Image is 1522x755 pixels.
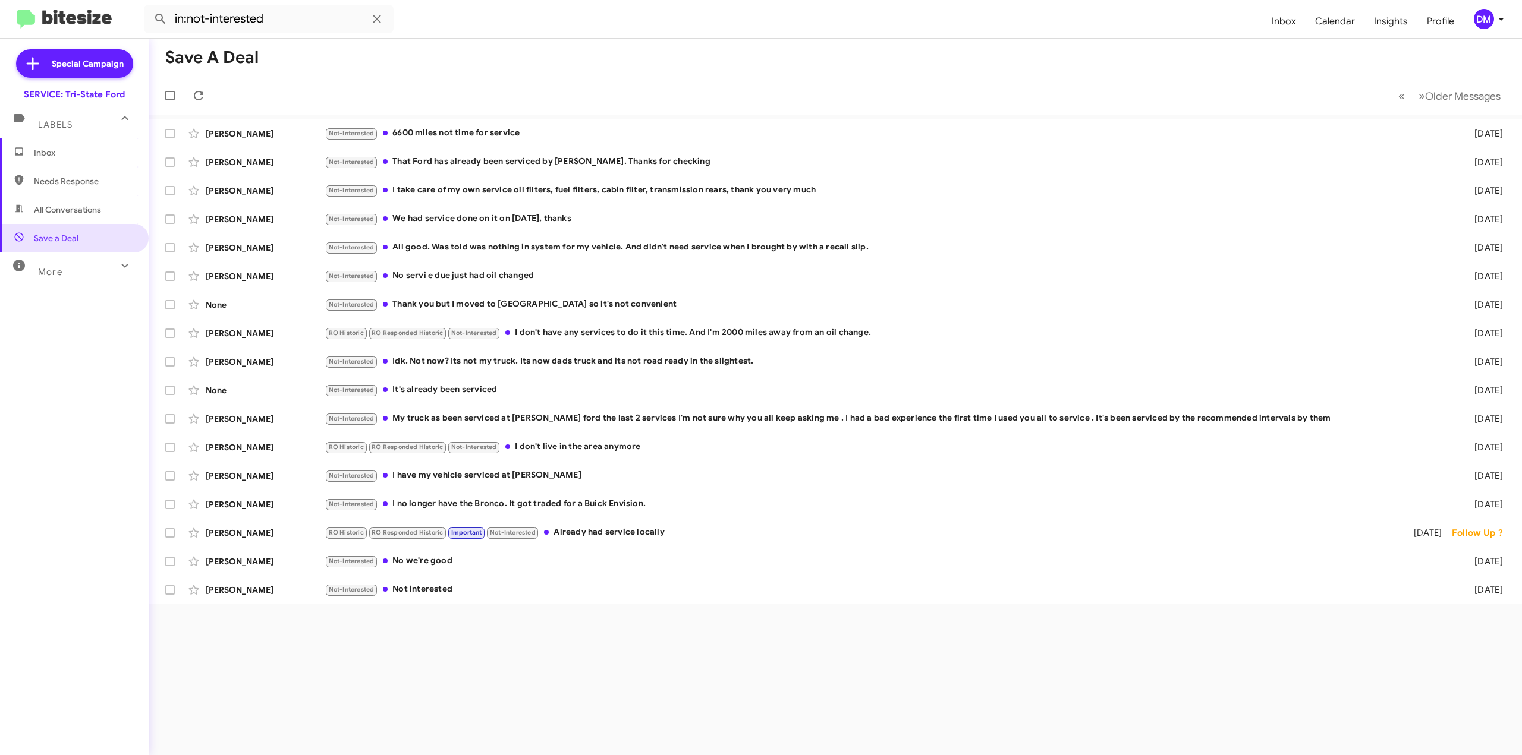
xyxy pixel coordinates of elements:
span: Not-Interested [329,129,375,137]
span: Important [451,529,482,536]
div: I have my vehicle serviced at [PERSON_NAME] [325,469,1452,482]
div: [PERSON_NAME] [206,498,325,510]
div: [DATE] [1452,299,1512,311]
span: Not-Interested [451,329,497,337]
span: RO Historic [329,329,364,337]
span: More [38,267,62,277]
span: » [1419,89,1425,103]
a: Insights [1364,4,1417,39]
span: Not-Interested [329,500,375,508]
div: 6600 miles not time for service [325,127,1452,140]
span: Not-Interested [329,187,375,194]
button: Previous [1391,84,1412,108]
span: « [1398,89,1405,103]
div: DM [1474,9,1494,29]
div: [PERSON_NAME] [206,185,325,197]
span: Not-Interested [490,529,536,536]
div: I no longer have the Bronco. It got traded for a Buick Envision. [325,497,1452,511]
div: I don't have any services to do it this time. And I'm 2000 miles away from an oil change. [325,326,1452,340]
a: Profile [1417,4,1464,39]
div: No servi e due just had oil changed [325,269,1452,283]
div: All good. Was told was nothing in system for my vehicle. And didn't need service when I brought b... [325,241,1452,254]
div: None [206,299,325,311]
div: It's already been serviced [325,383,1452,397]
div: That Ford has already been serviced by [PERSON_NAME]. Thanks for checking [325,155,1452,169]
div: We had service done on it on [DATE], thanks [325,212,1452,226]
nav: Page navigation example [1392,84,1508,108]
div: Idk. Not now? Its not my truck. Its now dads truck and its not road ready in the slightest. [325,355,1452,368]
span: Labels [38,119,73,130]
span: Not-Interested [451,443,497,451]
div: [DATE] [1452,213,1512,225]
div: Not interested [325,583,1452,596]
div: [PERSON_NAME] [206,584,325,596]
div: [PERSON_NAME] [206,356,325,368]
div: [PERSON_NAME] [206,555,325,567]
input: Search [144,5,394,33]
div: I take care of my own service oil filters, fuel filters, cabin filter, transmission rears, thank ... [325,184,1452,197]
a: Special Campaign [16,49,133,78]
div: [PERSON_NAME] [206,413,325,425]
div: [DATE] [1394,527,1452,539]
div: [PERSON_NAME] [206,527,325,539]
div: Thank you but I moved to [GEOGRAPHIC_DATA] so it's not convenient [325,298,1452,311]
div: [PERSON_NAME] [206,128,325,140]
span: Not-Interested [329,586,375,593]
div: [PERSON_NAME] [206,242,325,254]
div: [DATE] [1452,356,1512,368]
span: RO Responded Historic [372,529,443,536]
div: [DATE] [1452,185,1512,197]
div: [DATE] [1452,128,1512,140]
h1: Save a Deal [165,48,259,67]
div: My truck as been serviced at [PERSON_NAME] ford the last 2 services I'm not sure why you all keep... [325,412,1452,425]
span: RO Responded Historic [372,329,443,337]
span: Not-Interested [329,158,375,166]
span: Needs Response [34,175,135,187]
span: Not-Interested [329,272,375,280]
div: Already had service locally [325,526,1394,539]
div: [PERSON_NAME] [206,213,325,225]
span: RO Responded Historic [372,443,443,451]
div: [PERSON_NAME] [206,270,325,282]
div: Follow Up ? [1452,527,1512,539]
div: [DATE] [1452,156,1512,168]
div: No we're good [325,554,1452,568]
div: [DATE] [1452,441,1512,453]
div: [DATE] [1452,242,1512,254]
span: RO Historic [329,443,364,451]
span: Not-Interested [329,215,375,223]
a: Inbox [1262,4,1306,39]
div: [DATE] [1452,384,1512,396]
span: Save a Deal [34,232,78,244]
a: Calendar [1306,4,1364,39]
div: [DATE] [1452,327,1512,339]
span: Not-Interested [329,415,375,422]
span: Not-Interested [329,386,375,394]
span: Not-Interested [329,358,375,365]
div: [PERSON_NAME] [206,327,325,339]
div: [DATE] [1452,270,1512,282]
button: DM [1464,9,1509,29]
div: [PERSON_NAME] [206,156,325,168]
div: SERVICE: Tri-State Ford [24,89,125,100]
div: [PERSON_NAME] [206,441,325,453]
span: Inbox [34,147,135,159]
button: Next [1411,84,1508,108]
div: I don't live in the area anymore [325,440,1452,454]
div: [DATE] [1452,470,1512,482]
span: All Conversations [34,204,101,216]
span: Special Campaign [52,58,124,70]
div: [DATE] [1452,584,1512,596]
span: Not-Interested [329,301,375,308]
div: None [206,384,325,396]
div: [PERSON_NAME] [206,470,325,482]
span: Not-Interested [329,557,375,565]
span: Not-Interested [329,472,375,479]
span: RO Historic [329,529,364,536]
div: [DATE] [1452,498,1512,510]
span: Not-Interested [329,244,375,251]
